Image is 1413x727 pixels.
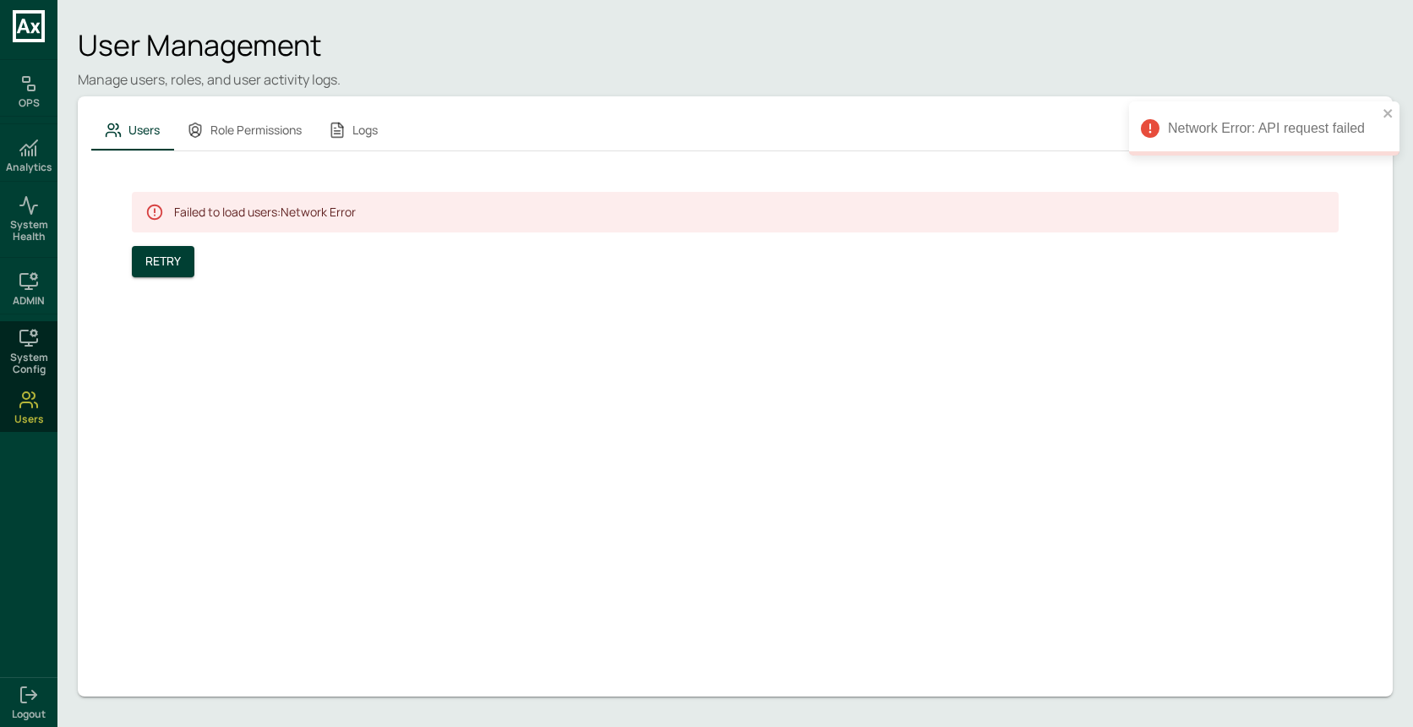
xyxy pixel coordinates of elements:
[13,295,45,307] h6: ADMIN
[3,352,54,376] span: System Config
[78,27,341,63] h4: User Management
[14,413,44,425] span: Users
[1129,101,1399,156] div: Network Error: API request failed
[91,110,173,150] button: Users
[6,161,52,173] h6: Analytics
[1383,107,1394,123] button: close
[3,219,54,243] span: System Health
[91,110,1379,150] div: admin tabs
[315,110,391,150] button: Logs
[132,246,194,277] button: Retry
[19,97,40,109] h6: OPS
[174,197,356,227] div: Failed to load users: Network Error
[173,110,315,150] button: Role Permissions
[12,708,46,720] span: Logout
[78,69,341,90] p: Manage users, roles, and user activity logs.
